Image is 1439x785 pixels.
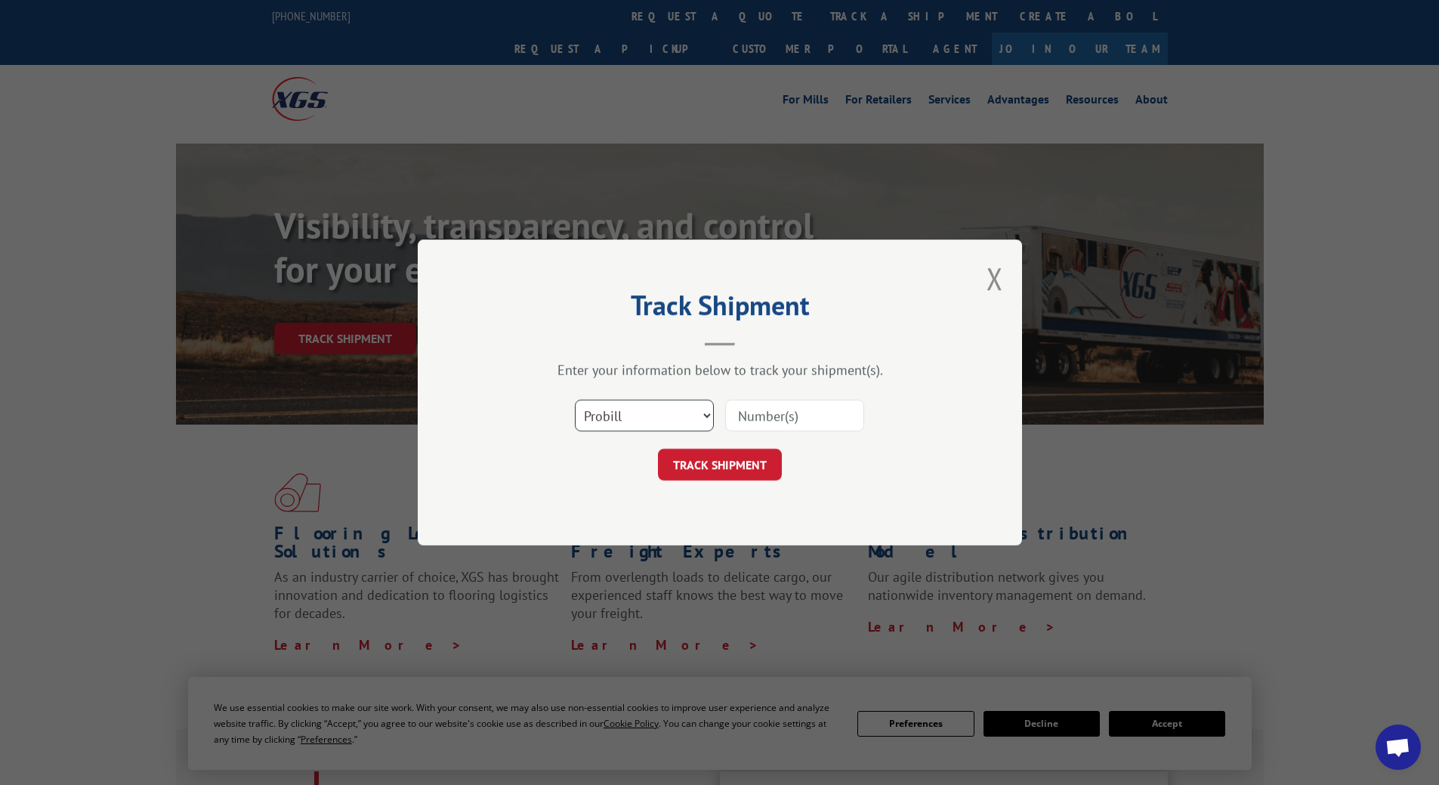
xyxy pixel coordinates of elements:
button: Close modal [987,258,1003,298]
button: TRACK SHIPMENT [658,449,782,481]
div: Open chat [1376,725,1421,770]
input: Number(s) [725,400,864,431]
div: Enter your information below to track your shipment(s). [493,361,946,379]
h2: Track Shipment [493,295,946,323]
